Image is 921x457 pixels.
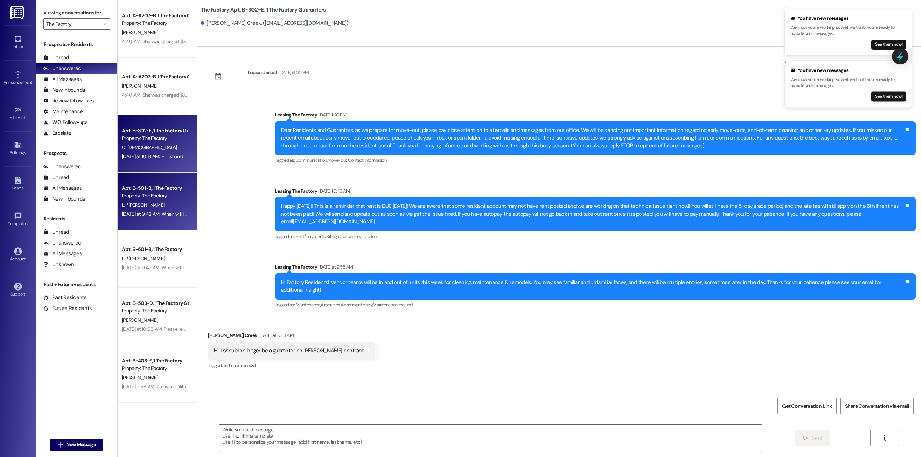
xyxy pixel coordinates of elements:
[4,139,32,159] a: Buildings
[26,114,27,119] span: •
[840,398,914,414] button: Share Conversation via email
[32,79,33,84] span: •
[122,246,189,253] div: Apt. B~501~B, 1 The Factory
[277,69,309,76] div: [DATE] 6:00 PM
[43,54,69,61] div: Unread
[208,360,375,371] div: Tagged as:
[43,239,81,247] div: Unanswered
[281,202,904,225] div: Happy [DATE]!! This is a reminder that rent is DUE [DATE]! We are aware that some resident accoun...
[281,127,904,150] div: Dear Residents and Guarantors, as we prepare for move-out, please pay close attention to all emai...
[43,119,87,126] div: WO Follow-ups
[4,280,32,300] a: Support
[845,402,909,410] span: Share Conversation via email
[275,155,916,165] div: Tagged as:
[122,307,189,315] div: Property: The Factory
[275,300,916,310] div: Tagged as:
[782,6,789,14] button: Close toast
[122,383,534,390] div: [DATE] 9:56 AM: Is anyone still in the apartment? I just got the stuff about the cleaning respons...
[275,111,916,121] div: Leasing The Factory
[43,97,94,105] div: Review follow-ups
[66,441,96,448] span: New Message
[122,38,718,45] div: 4:40 AM: She was charged $75 cleaning fee. Can you explain? . She spent the entire day cleaning, ...
[777,398,836,414] button: Get Conversation Link
[122,29,158,36] span: [PERSON_NAME]
[46,18,99,30] input: All communities
[43,184,82,192] div: All Messages
[122,365,189,372] div: Property: The Factory
[281,279,904,294] div: Hi Factory Residents! Vendor teams will be in and out of units this week for cleaning, maintenanc...
[102,21,106,27] i: 
[326,233,362,239] span: Billing discrepancy ,
[348,157,387,163] span: Contact information
[373,302,413,308] span: Maintenance request
[122,326,308,332] div: [DATE] at 10:06 AM: Please remove me from this list as my son graduated and moved out
[36,215,117,223] div: Residents
[36,41,117,48] div: Prospects + Residents
[122,264,245,271] div: [DATE] at 9:42 AM: When will I be getting my deposit back?
[122,73,189,81] div: Apt. A~A207~B, 1 The Factory Guarantors
[43,108,83,115] div: Maintenance
[803,435,808,441] i: 
[43,261,74,268] div: Unknown
[122,317,158,323] span: [PERSON_NAME]
[795,430,830,446] button: Send
[122,19,189,27] div: Property: The Factory
[43,86,85,94] div: New Inbounds
[296,233,326,239] span: Rent/payments ,
[43,7,110,18] label: Viewing conversations for
[201,19,348,27] div: [PERSON_NAME] Creek. ([EMAIL_ADDRESS][DOMAIN_NAME])
[122,153,299,160] div: [DATE] at 10:13 AM: Hi. I should no longer be a guarantor on [PERSON_NAME] contract
[58,442,63,448] i: 
[790,76,906,89] p: We know you're working, so we'll wait until you're ready to update your messages.
[248,69,277,76] div: Lease started
[4,33,32,52] a: Inbox
[782,59,789,66] button: Close toast
[317,111,346,119] div: [DATE] 1:20 PM
[36,150,117,157] div: Prospects
[122,83,158,89] span: [PERSON_NAME]
[43,195,85,203] div: New Inbounds
[208,332,375,342] div: [PERSON_NAME] Creek
[317,187,350,195] div: [DATE] 10:49 AM
[275,231,916,242] div: Tagged as:
[122,357,189,365] div: Apt. B~403~F, 1 The Factory
[122,92,718,98] div: 4:40 AM: She was charged $75 cleaning fee. Can you explain? . She spent the entire day cleaning, ...
[275,187,916,197] div: Leasing The Factory
[28,220,29,225] span: •
[43,163,81,170] div: Unanswered
[790,24,906,37] p: We know you're working, so we'll wait until you're ready to update your messages.
[43,294,87,301] div: Past Residents
[4,174,32,194] a: Leads
[229,362,256,369] span: Lease renewal
[201,6,326,14] b: The Factory: Apt. B~302~E, 1 The Factory Guarantors
[122,211,245,217] div: [DATE] at 9:42 AM: When will I be getting my deposit back?
[122,300,189,307] div: Apt. B~503~D, 1 The Factory Guarantors
[296,302,321,308] span: Maintenance ,
[258,332,294,339] div: [DATE] at 10:13 AM
[296,157,327,163] span: Communication ,
[882,435,887,441] i: 
[122,374,158,381] span: [PERSON_NAME]
[790,67,906,74] div: You have new messages!
[122,12,189,19] div: Apt. A~A207~B, 1 The Factory Guarantors
[43,129,71,137] div: Escalate
[36,281,117,288] div: Past + Future Residents
[293,218,375,225] a: [EMAIL_ADDRESS][DOMAIN_NAME]
[4,210,32,229] a: Templates •
[317,263,353,271] div: [DATE] at 9:55 AM
[122,192,189,200] div: Property: The Factory
[43,228,69,236] div: Unread
[790,15,906,22] div: You have new messages!
[43,65,81,72] div: Unanswered
[43,250,82,257] div: All Messages
[122,134,189,142] div: Property: The Factory
[50,439,103,451] button: New Message
[327,157,348,163] span: Move-out ,
[214,347,364,355] div: Hi. I should no longer be a guarantor on [PERSON_NAME] contract
[321,302,341,308] span: Amenities ,
[362,233,377,239] span: Late fee
[10,6,25,19] img: ResiDesk Logo
[811,434,822,442] span: Send
[43,76,82,83] div: All Messages
[4,104,32,123] a: Site Visit •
